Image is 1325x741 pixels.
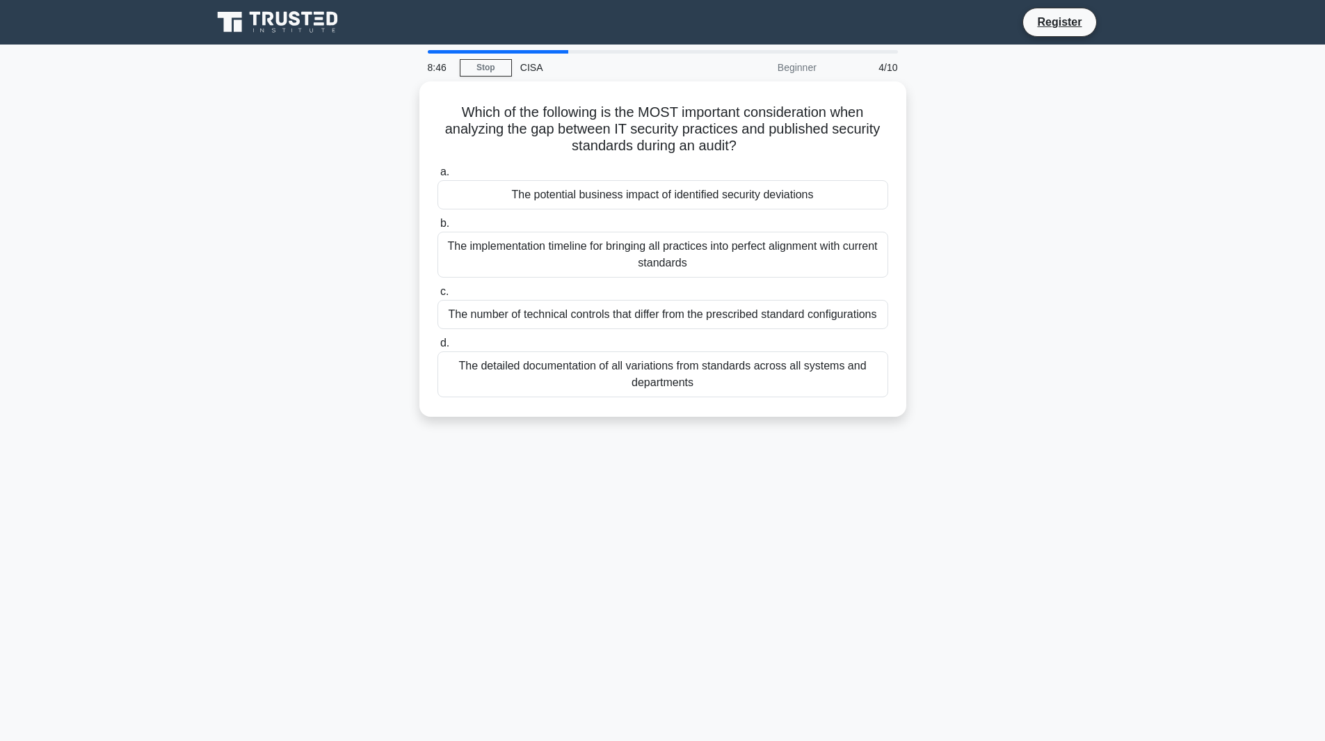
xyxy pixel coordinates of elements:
a: Stop [460,59,512,77]
span: c. [440,285,449,297]
div: The implementation timeline for bringing all practices into perfect alignment with current standards [437,232,888,278]
div: Beginner [703,54,825,81]
div: The detailed documentation of all variations from standards across all systems and departments [437,351,888,397]
div: The number of technical controls that differ from the prescribed standard configurations [437,300,888,329]
div: The potential business impact of identified security deviations [437,180,888,209]
a: Register [1029,13,1090,31]
span: b. [440,217,449,229]
span: a. [440,166,449,177]
span: d. [440,337,449,349]
div: CISA [512,54,703,81]
div: 8:46 [419,54,460,81]
div: 4/10 [825,54,906,81]
h5: Which of the following is the MOST important consideration when analyzing the gap between IT secu... [436,104,890,155]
